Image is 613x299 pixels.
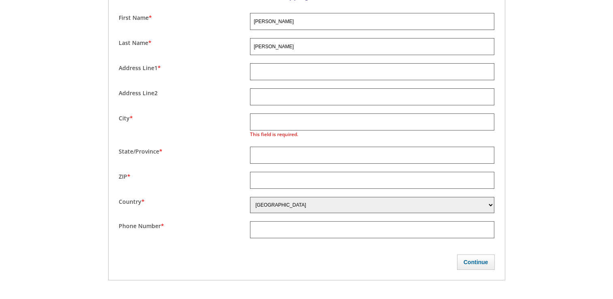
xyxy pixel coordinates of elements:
[119,173,130,180] label: ZIP
[119,147,162,155] label: State/Province
[457,254,495,270] button: Continue
[119,89,158,97] label: Address Line2
[119,114,133,122] label: City
[119,222,164,230] label: Phone Number
[119,64,161,72] label: Address Line1
[250,130,494,139] span: This field is required.
[119,198,145,205] label: Country
[119,39,152,47] label: Last Name
[119,14,152,21] label: First Name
